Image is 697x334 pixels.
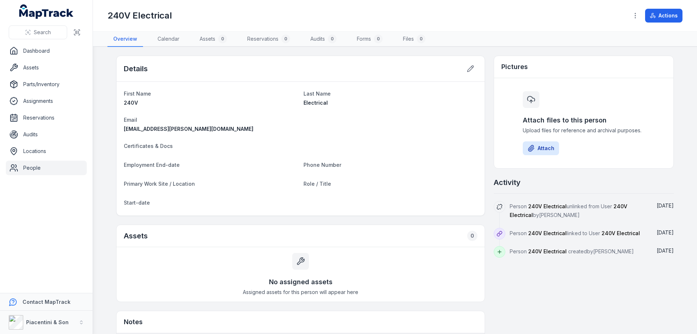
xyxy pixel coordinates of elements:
span: [DATE] [657,248,674,254]
a: Assets [6,60,87,75]
span: Role / Title [303,181,331,187]
div: 0 [281,35,290,43]
span: Last Name [303,90,331,97]
a: Audits0 [305,32,342,47]
time: 7/29/2025, 12:31:06 PM [657,248,674,254]
span: 240V Electrical [528,248,567,254]
h3: Attach files to this person [523,115,645,125]
span: Start-date [124,200,150,206]
a: Audits [6,127,87,142]
a: Overview [107,32,143,47]
div: 0 [218,35,227,43]
span: 240V [124,100,138,106]
a: MapTrack [19,4,74,19]
a: Assignments [6,94,87,108]
a: Assets0 [194,32,233,47]
strong: Contact MapTrack [23,299,70,305]
span: Primary Work Site / Location [124,181,195,187]
span: Person created by [PERSON_NAME] [510,248,634,254]
span: [DATE] [657,202,674,209]
div: 0 [467,231,477,241]
span: Assigned assets for this person will appear here [243,289,358,296]
a: Files0 [397,32,431,47]
a: Parts/Inventory [6,77,87,92]
a: Reservations0 [241,32,296,47]
strong: Piacentini & Son [26,319,69,325]
h3: Notes [124,317,143,327]
h3: Pictures [501,62,528,72]
span: Email [124,117,137,123]
h3: No assigned assets [269,277,333,287]
a: Reservations [6,110,87,125]
time: 9/11/2025, 9:39:48 AM [657,202,674,209]
a: Calendar [152,32,185,47]
div: 0 [417,35,425,43]
span: First Name [124,90,151,97]
a: People [6,161,87,175]
span: 240V Electrical [528,203,567,209]
span: Person unlinked from User by [PERSON_NAME] [510,203,627,218]
span: Employment End-date [124,162,180,168]
span: Certificates & Docs [124,143,173,149]
a: Locations [6,144,87,158]
span: [DATE] [657,229,674,236]
h2: Assets [124,231,148,241]
span: 240V Electrical [602,230,640,236]
a: Dashboard [6,44,87,58]
span: [EMAIL_ADDRESS][PERSON_NAME][DOMAIN_NAME] [124,126,253,132]
span: Person linked to User [510,230,640,236]
span: 240V Electrical [528,230,567,236]
span: Search [34,29,51,36]
span: Phone Number [303,162,341,168]
button: Attach [523,141,559,155]
h2: Activity [494,177,521,188]
div: 0 [374,35,383,43]
h1: 240V Electrical [107,10,172,21]
span: Upload files for reference and archival purposes. [523,127,645,134]
div: 0 [328,35,337,43]
h2: Details [124,64,148,74]
span: Electrical [303,100,328,106]
button: Actions [645,9,682,23]
time: 8/21/2025, 9:42:08 AM [657,229,674,236]
a: Forms0 [351,32,388,47]
button: Search [9,25,67,39]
